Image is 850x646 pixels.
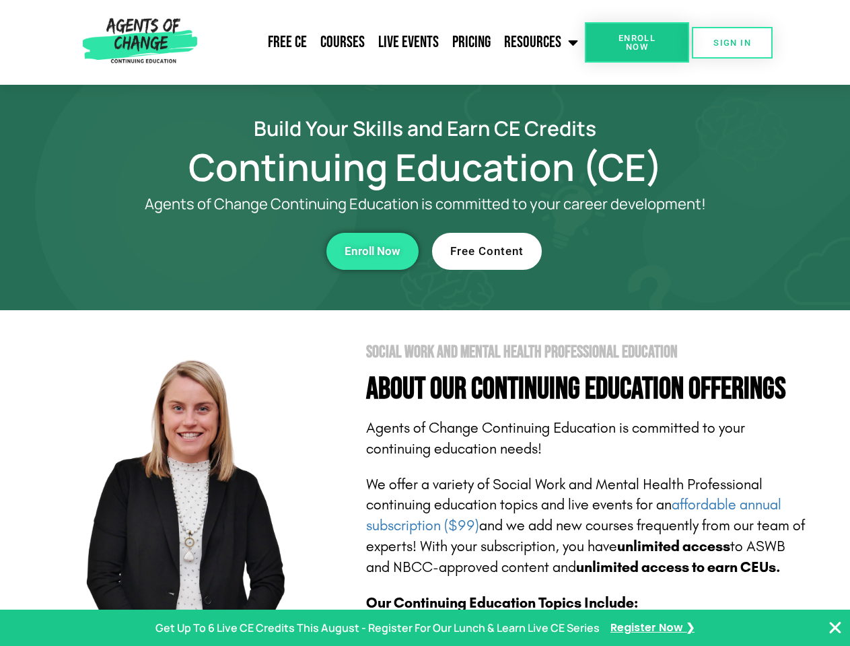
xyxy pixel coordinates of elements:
[606,34,668,51] span: Enroll Now
[366,419,745,458] span: Agents of Change Continuing Education is committed to your continuing education needs!
[497,26,585,59] a: Resources
[42,151,809,182] h1: Continuing Education (CE)
[827,620,843,636] button: Close Banner
[42,118,809,138] h2: Build Your Skills and Earn CE Credits
[203,26,585,59] nav: Menu
[366,474,809,578] p: We offer a variety of Social Work and Mental Health Professional continuing education topics and ...
[432,233,542,270] a: Free Content
[576,559,781,576] b: unlimited access to earn CEUs.
[366,594,638,612] b: Our Continuing Education Topics Include:
[610,618,695,638] a: Register Now ❯
[96,196,755,213] p: Agents of Change Continuing Education is committed to your career development!
[446,26,497,59] a: Pricing
[692,27,773,59] a: SIGN IN
[585,22,689,63] a: Enroll Now
[366,374,809,404] h4: About Our Continuing Education Offerings
[450,246,524,257] span: Free Content
[261,26,314,59] a: Free CE
[713,38,751,47] span: SIGN IN
[345,246,400,257] span: Enroll Now
[326,233,419,270] a: Enroll Now
[155,618,600,638] p: Get Up To 6 Live CE Credits This August - Register For Our Lunch & Learn Live CE Series
[314,26,371,59] a: Courses
[371,26,446,59] a: Live Events
[617,538,730,555] b: unlimited access
[366,344,809,361] h2: Social Work and Mental Health Professional Education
